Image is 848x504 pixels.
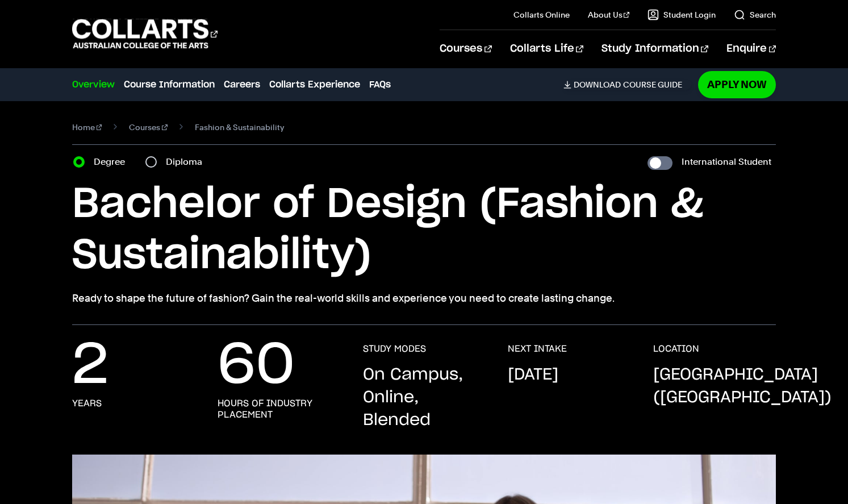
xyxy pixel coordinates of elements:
a: Home [72,119,102,135]
h3: hours of industry placement [218,398,340,420]
p: [DATE] [508,364,558,386]
a: Collarts Online [513,9,570,20]
a: Apply Now [698,71,776,98]
h1: Bachelor of Design (Fashion & Sustainability) [72,179,776,281]
a: Study Information [601,30,708,68]
a: Overview [72,78,115,91]
span: Fashion & Sustainability [195,119,284,135]
label: Degree [94,154,132,170]
p: 60 [218,343,295,389]
span: Download [574,80,621,90]
a: About Us [588,9,630,20]
p: 2 [72,343,108,389]
p: [GEOGRAPHIC_DATA] ([GEOGRAPHIC_DATA]) [653,364,832,409]
p: On Campus, Online, Blended [363,364,486,432]
a: Courses [440,30,491,68]
a: DownloadCourse Guide [563,80,691,90]
div: Go to homepage [72,18,218,50]
h3: NEXT INTAKE [508,343,567,355]
a: Search [734,9,776,20]
h3: years [72,398,102,409]
a: Careers [224,78,260,91]
label: Diploma [166,154,209,170]
a: FAQs [369,78,391,91]
a: Course Information [124,78,215,91]
a: Student Login [648,9,716,20]
a: Collarts Experience [269,78,360,91]
a: Courses [129,119,168,135]
h3: LOCATION [653,343,699,355]
a: Collarts Life [510,30,583,68]
label: International Student [682,154,771,170]
p: Ready to shape the future of fashion? Gain the real-world skills and experience you need to creat... [72,290,776,306]
h3: STUDY MODES [363,343,426,355]
a: Enquire [726,30,776,68]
